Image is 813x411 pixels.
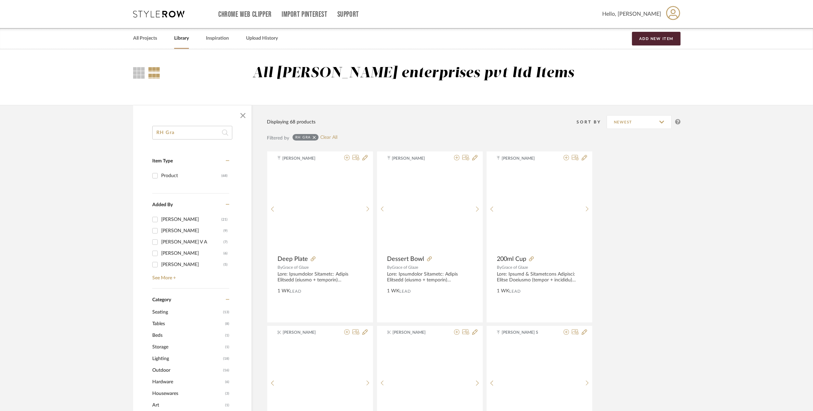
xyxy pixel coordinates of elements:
[502,265,528,269] span: Grace of Glaze
[223,237,228,248] div: (7)
[497,271,582,283] div: Lore: Ipsumd & Sitametcons Adipisci: Elitse Doeiusmo (tempor + incididu) Utlaboree(d): 8) 7,6 m 0...
[392,155,435,161] span: [PERSON_NAME]
[387,288,400,295] span: 1 WK
[223,353,229,364] span: (18)
[218,12,272,17] a: Chrome Web Clipper
[577,119,607,125] div: Sort By
[223,248,228,259] div: (6)
[282,12,327,17] a: Import Pinterest
[133,34,157,43] a: All Projects
[161,170,221,181] div: Product
[282,265,309,269] span: Grace of Glaze
[502,329,545,335] span: [PERSON_NAME] S
[223,259,228,270] div: (5)
[206,34,229,43] a: Inspiration
[161,237,223,248] div: [PERSON_NAME] V A
[161,225,223,236] div: [PERSON_NAME]
[223,225,228,236] div: (9)
[502,155,545,161] span: [PERSON_NAME]
[267,134,289,142] div: Filtered by
[392,265,418,269] span: Grace of Glaze
[221,170,228,181] div: (68)
[290,289,301,294] span: Lead
[152,399,223,411] span: Art
[283,329,326,335] span: [PERSON_NAME]
[632,32,681,45] button: Add New Item
[223,307,229,318] span: (13)
[161,248,223,259] div: [PERSON_NAME]
[152,353,221,364] span: Lighting
[387,255,424,263] span: Dessert Bowl
[320,135,337,141] a: Clear All
[497,255,526,263] span: 200ml Cup
[387,265,392,269] span: By
[225,342,229,353] span: (1)
[497,265,502,269] span: By
[246,34,278,43] a: Upload History
[225,318,229,329] span: (8)
[400,289,411,294] span: Lead
[225,400,229,411] span: (1)
[392,329,436,335] span: [PERSON_NAME]
[161,214,221,225] div: [PERSON_NAME]
[152,159,173,163] span: Item Type
[295,135,311,140] div: RH Gra
[152,126,232,140] input: Search within 68 results
[225,376,229,387] span: (6)
[387,271,473,283] div: Lore: Ipsumdolor Sitametc: Adipis Elitsedd (eiusmo + temporin) Utlaboree(d): 9) 17 m 97 a 4 en - ...
[152,306,221,318] span: Seating
[221,214,228,225] div: (21)
[152,318,223,330] span: Tables
[174,34,189,43] a: Library
[278,255,308,263] span: Deep Plate
[509,289,521,294] span: Lead
[151,270,229,281] a: See More +
[161,259,223,270] div: [PERSON_NAME]
[278,265,282,269] span: By
[337,12,359,17] a: Support
[253,65,575,82] div: All [PERSON_NAME] enterprises pvt ltd Items
[152,341,223,353] span: Storage
[152,388,223,399] span: Housewares
[278,271,363,283] div: Lore: Ipsumdolor Sitametc: Adipis Elitsedd (eiusmo + temporin) Utlaboree(d): 8) 10 m 07 a 5 en - ...
[152,297,171,303] span: Category
[236,109,250,122] button: Close
[152,330,223,341] span: Beds
[282,155,325,161] span: [PERSON_NAME]
[225,330,229,341] span: (1)
[278,288,290,295] span: 1 WK
[497,288,509,295] span: 1 WK
[223,365,229,376] span: (16)
[225,388,229,399] span: (3)
[152,364,221,376] span: Outdoor
[152,202,173,207] span: Added By
[267,118,315,126] div: Displaying 68 products
[152,376,223,388] span: Hardware
[602,10,661,18] span: Hello, [PERSON_NAME]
